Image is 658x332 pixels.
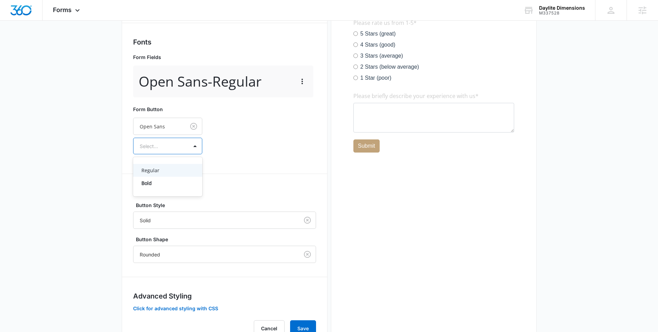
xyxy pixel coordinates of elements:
[7,149,50,157] label: 3 Stars (average)
[136,202,319,209] label: Button Style
[136,236,319,243] label: Button Shape
[188,121,199,132] button: Clear
[133,106,202,113] p: Form Button
[302,215,313,226] button: Clear
[539,11,585,16] div: account id
[139,71,261,92] p: Open Sans - Regular
[7,127,42,135] label: 5 Stars (great)
[302,249,313,260] button: Clear
[133,188,316,198] h3: Button
[133,306,218,311] button: Click for advanced styling with CSS
[53,6,72,13] span: Forms
[141,167,193,174] p: Regular
[7,171,38,179] label: 1 Star (poor)
[7,138,42,146] label: 4 Stars (good)
[133,53,313,61] p: Form Fields
[4,240,22,246] span: Submit
[141,179,193,187] p: Bold
[539,5,585,11] div: account name
[133,291,316,301] h3: Advanced Styling
[7,160,66,168] label: 2 Stars (below average)
[133,37,316,47] h3: Fonts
